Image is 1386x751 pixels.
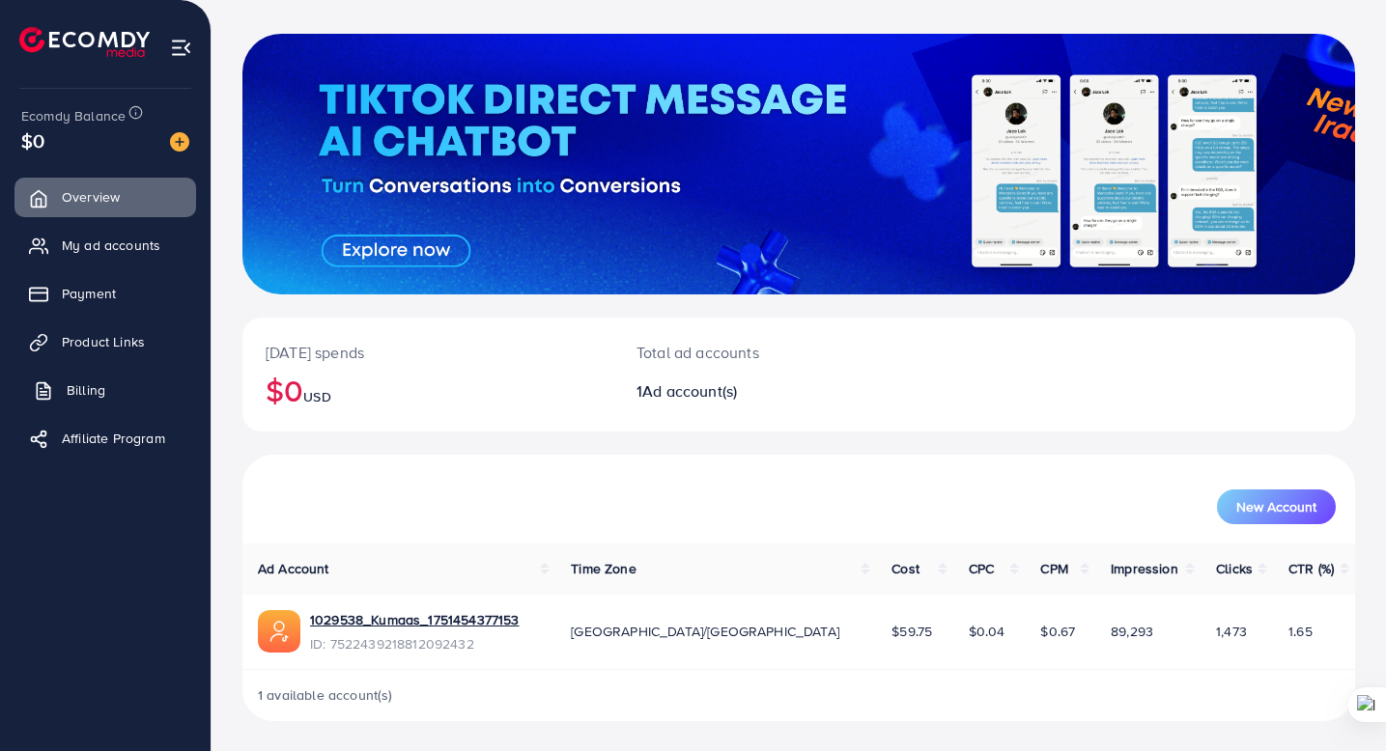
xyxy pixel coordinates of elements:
a: Affiliate Program [14,419,196,458]
span: New Account [1236,500,1316,514]
span: 1,473 [1216,622,1247,641]
a: Product Links [14,322,196,361]
span: Payment [62,284,116,303]
img: image [170,132,189,152]
span: $0 [21,126,44,154]
span: CPC [969,559,994,578]
span: $0.67 [1040,622,1075,641]
a: Overview [14,178,196,216]
span: [GEOGRAPHIC_DATA]/[GEOGRAPHIC_DATA] [571,622,839,641]
img: menu [170,37,192,59]
span: $59.75 [891,622,932,641]
a: My ad accounts [14,226,196,264]
img: ic-ads-acc.e4c84228.svg [258,610,300,653]
a: Payment [14,274,196,313]
iframe: Chat [1304,664,1372,737]
span: Product Links [62,332,145,351]
span: USD [303,387,330,406]
button: New Account [1217,489,1336,524]
span: Ad Account [258,559,329,578]
span: Ad account(s) [642,380,737,402]
span: 1.65 [1288,622,1313,641]
a: 1029538_Kumaas_1751454377153 [310,610,519,629]
span: Ecomdy Balance [21,106,126,125]
span: My ad accounts [62,236,160,255]
span: Clicks [1216,559,1253,578]
h2: 1 [636,382,868,401]
img: logo [19,27,150,57]
a: Billing [14,371,196,409]
h2: $0 [266,372,590,408]
span: Time Zone [571,559,636,578]
p: Total ad accounts [636,341,868,364]
p: [DATE] spends [266,341,590,364]
span: CPM [1040,559,1067,578]
span: ID: 7522439218812092432 [310,634,519,654]
span: 1 available account(s) [258,685,393,705]
span: 89,293 [1111,622,1153,641]
span: Affiliate Program [62,429,165,448]
span: $0.04 [969,622,1005,641]
span: Impression [1111,559,1178,578]
span: CTR (%) [1288,559,1334,578]
span: Billing [67,380,105,400]
span: Overview [62,187,120,207]
span: Cost [891,559,919,578]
